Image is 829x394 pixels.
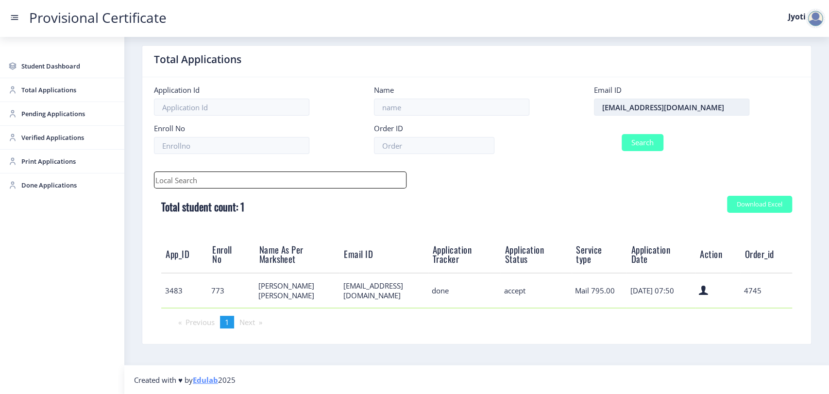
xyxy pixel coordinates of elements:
td: 3483 [161,273,208,308]
label: Total Applications [154,53,241,65]
td: 4745 [740,273,792,308]
input: name [374,99,529,116]
span: Pending Applications [21,108,117,120]
th: Name As Per Marksheet [254,236,339,273]
label: Application Id [154,85,200,95]
td: 773 [208,273,254,308]
label: Enroll No [154,123,185,133]
th: Application Status [500,236,571,273]
input: Order [374,137,494,154]
div: Download Excel [737,201,782,208]
b: Total student count: 1 [161,199,244,214]
span: 1 [225,317,229,327]
span: Verified Applications [21,132,117,143]
th: App_ID [161,236,208,273]
td: done [428,273,500,308]
td: [EMAIL_ADDRESS][DOMAIN_NAME] [339,273,428,308]
td: accept [500,273,571,308]
input: Local Search [154,171,406,188]
span: Created with ♥ by 2025 [134,375,236,385]
span: Next [239,317,255,327]
div: Mail 795.00 [575,286,623,295]
span: Done Applications [21,179,117,191]
span: Print Applications [21,155,117,167]
input: email [594,99,749,116]
td: [DATE] 07:50 [626,273,695,308]
th: Order_id [740,236,792,273]
a: Edulab [193,375,218,385]
th: Enroll No [208,236,254,273]
span: Total Applications [21,84,117,96]
span: Previous [186,317,215,327]
input: Application Id [154,99,309,116]
button: Download Excel [727,196,792,213]
input: Enrollno [154,137,309,154]
label: Order ID [374,123,403,133]
th: Application Tracker [428,236,500,273]
th: Service type [572,236,626,273]
th: Email ID [339,236,428,273]
a: Provisional Certificate [19,13,176,23]
button: Search [622,134,663,151]
ul: Pagination [154,316,799,328]
label: Name [374,85,394,95]
label: Jyoti [788,13,806,20]
th: Action [695,236,741,273]
td: [PERSON_NAME] [PERSON_NAME] [254,273,339,308]
span: Student Dashboard [21,60,117,72]
th: Application Date [626,236,695,273]
label: Email ID [594,85,622,95]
